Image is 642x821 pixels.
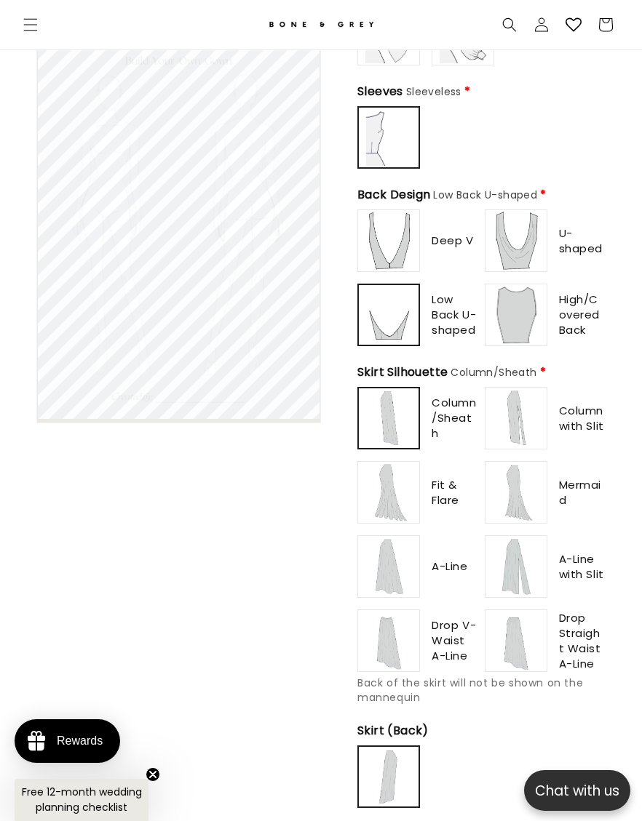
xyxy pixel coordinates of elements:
[97,83,161,95] a: Write a review
[524,780,630,801] p: Chat with us
[360,287,417,343] img: https://cdn.shopify.com/s/files/1/0750/3832/7081/files/low_back_u-shape_3a105116-46ad-468a-9f53-a...
[360,390,417,446] img: https://cdn.shopify.com/s/files/1/0750/3832/7081/files/column_b63d2362-462d-4147-b160-3913c547a70...
[360,748,417,805] img: https://cdn.shopify.com/s/files/1/0750/3832/7081/files/column-back_a1c87950-4657-43b0-a691-fab607...
[360,463,418,521] img: https://cdn.shopify.com/s/files/1/0750/3832/7081/files/fit_and_flare_4a72e90a-0f71-42d7-a592-d461...
[487,389,545,447] img: https://cdn.shopify.com/s/files/1/0750/3832/7081/files/column_with_slit_95bf325b-2d13-487d-92d3-c...
[360,109,417,166] img: https://cdn.shopify.com/s/files/1/0750/3832/7081/files/sleeves-sleeveless.jpg?v=1756369220
[487,537,545,596] img: https://cdn.shopify.com/s/files/1/0750/3832/7081/files/a-line_slit_3a481983-194c-46fe-90b3-ce96d0...
[432,617,479,663] span: Drop V-Waist A-Line
[406,84,461,99] span: Sleeveless
[15,9,47,41] summary: Menu
[487,612,545,670] img: https://cdn.shopify.com/s/files/1/0750/3832/7081/files/drop-straight-waist-aline_17ac0158-d5ad-45...
[357,722,432,740] span: Skirt (Back)
[360,537,418,596] img: https://cdn.shopify.com/s/files/1/0750/3832/7081/files/a-line_37bf069e-4231-4b1a-bced-7ad1a487183...
[524,770,630,811] button: Open chatbox
[487,286,545,344] img: https://cdn.shopify.com/s/files/1/0750/3832/7081/files/covered_back_217a143e-7cbd-41b1-86c8-ae9b1...
[487,463,545,521] img: https://cdn.shopify.com/s/files/1/0750/3832/7081/files/mermaid_dee7e2e6-f0b9-4e85-9a0c-8360725759...
[451,365,536,380] span: Column/Sheath
[360,212,418,270] img: https://cdn.shopify.com/s/files/1/0750/3832/7081/files/deep_v_back_3859ea34-be85-4461-984b-028969...
[487,212,545,270] img: https://cdn.shopify.com/s/files/1/0750/3832/7081/files/U-shape_straps_fbff469f-4062-48c2-a36c-292...
[357,83,461,100] span: Sleeves
[559,403,606,433] span: Column with Slit
[146,767,160,782] button: Close teaser
[357,676,583,705] span: Back of the skirt will not be shown on the mannequin
[15,779,148,821] div: Free 12-month wedding planning checklistClose teaser
[559,551,606,582] span: A-Line with Slit
[559,292,606,337] span: High/Covered Back
[22,785,142,814] span: Free 12-month wedding planning checklist
[559,610,606,671] span: Drop Straight Waist A-Line
[243,7,400,42] a: Bone and Grey Bridal
[559,225,606,256] span: U-shaped
[559,477,606,508] span: Mermaid
[432,395,479,441] span: Column/Sheath
[432,558,468,574] span: A-Line
[36,22,321,423] media-gallery: Gallery Viewer
[357,186,537,204] span: Back Design
[357,364,537,381] span: Skirt Silhouette
[360,612,418,670] img: https://cdn.shopify.com/s/files/1/0750/3832/7081/files/drop-v-waist-aline_078bfe7f-748c-4646-87b8...
[432,233,474,248] span: Deep V
[57,734,103,748] div: Rewards
[494,9,526,41] summary: Search
[433,188,537,202] span: Low Back U-shaped
[432,477,479,508] span: Fit & Flare
[472,22,569,47] button: Write a review
[266,13,376,37] img: Bone and Grey Bridal
[432,292,479,337] span: Low Back U-shaped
